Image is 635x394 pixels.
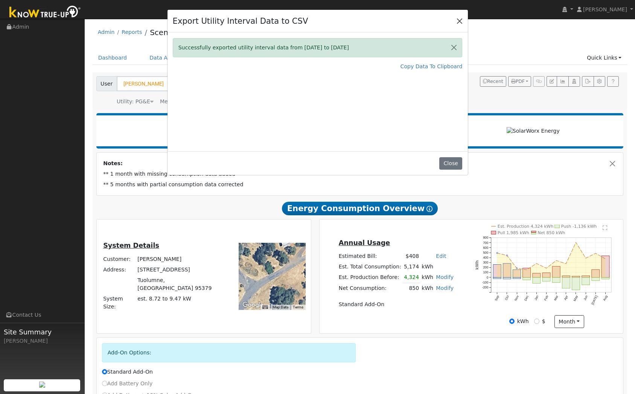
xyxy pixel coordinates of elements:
a: Copy Data To Clipboard [400,63,463,71]
h4: Export Utility Interval Data to CSV [173,15,308,27]
button: Close [439,157,462,170]
div: Successfully exported utility interval data from [DATE] to [DATE] [173,38,463,57]
button: Close [446,38,462,57]
button: Close [454,15,465,26]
